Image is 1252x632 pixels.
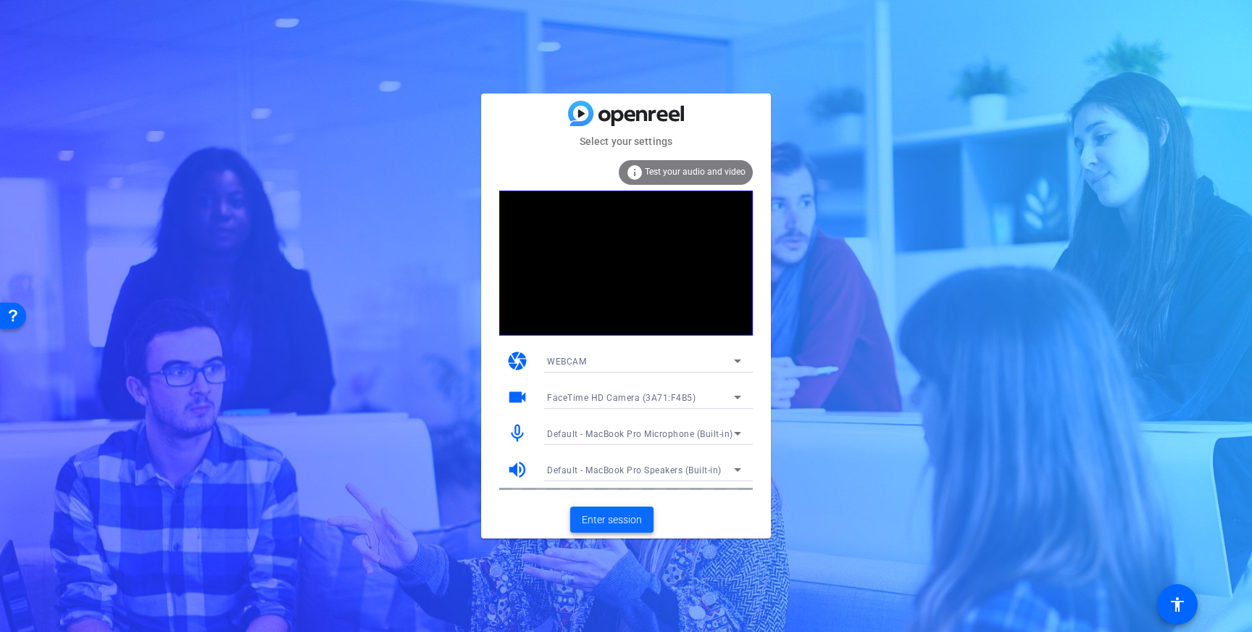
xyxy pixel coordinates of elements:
span: Test your audio and video [645,167,746,177]
mat-icon: info [626,164,643,181]
mat-card-subtitle: Select your settings [481,133,771,149]
img: blue-gradient.svg [568,101,684,126]
mat-icon: accessibility [1169,596,1186,613]
mat-icon: camera [506,350,528,372]
mat-icon: videocam [506,386,528,408]
mat-icon: mic_none [506,423,528,444]
button: Enter session [570,507,654,533]
span: Enter session [582,512,642,528]
span: FaceTime HD Camera (3A71:F4B5) [547,393,696,403]
span: WEBCAM [547,357,586,367]
span: Default - MacBook Pro Speakers (Built-in) [547,465,722,475]
span: Default - MacBook Pro Microphone (Built-in) [547,429,733,439]
mat-icon: volume_up [506,459,528,481]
